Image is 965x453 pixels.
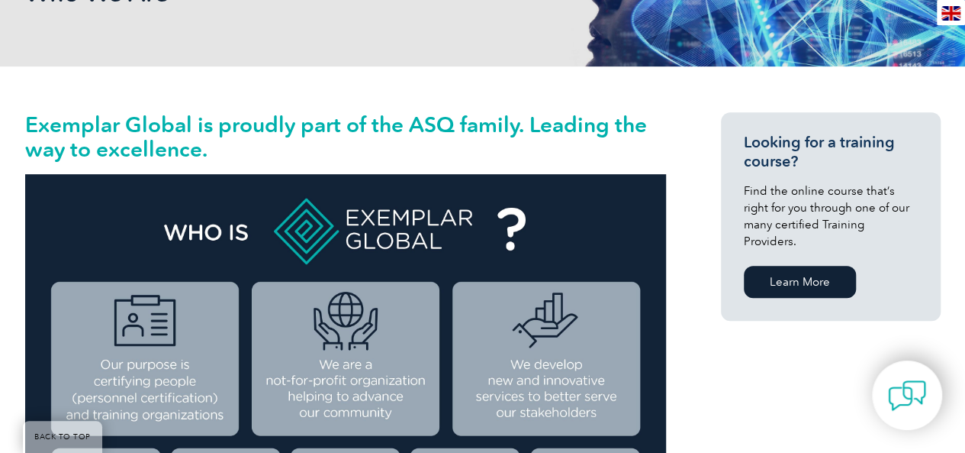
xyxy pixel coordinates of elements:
h2: Exemplar Global is proudly part of the ASQ family. Leading the way to excellence. [25,112,666,161]
a: Learn More [744,266,856,298]
a: BACK TO TOP [23,421,102,453]
p: Find the online course that’s right for you through one of our many certified Training Providers. [744,183,918,250]
img: en [941,6,960,21]
img: contact-chat.png [888,377,926,415]
h3: Looking for a training course? [744,133,918,171]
